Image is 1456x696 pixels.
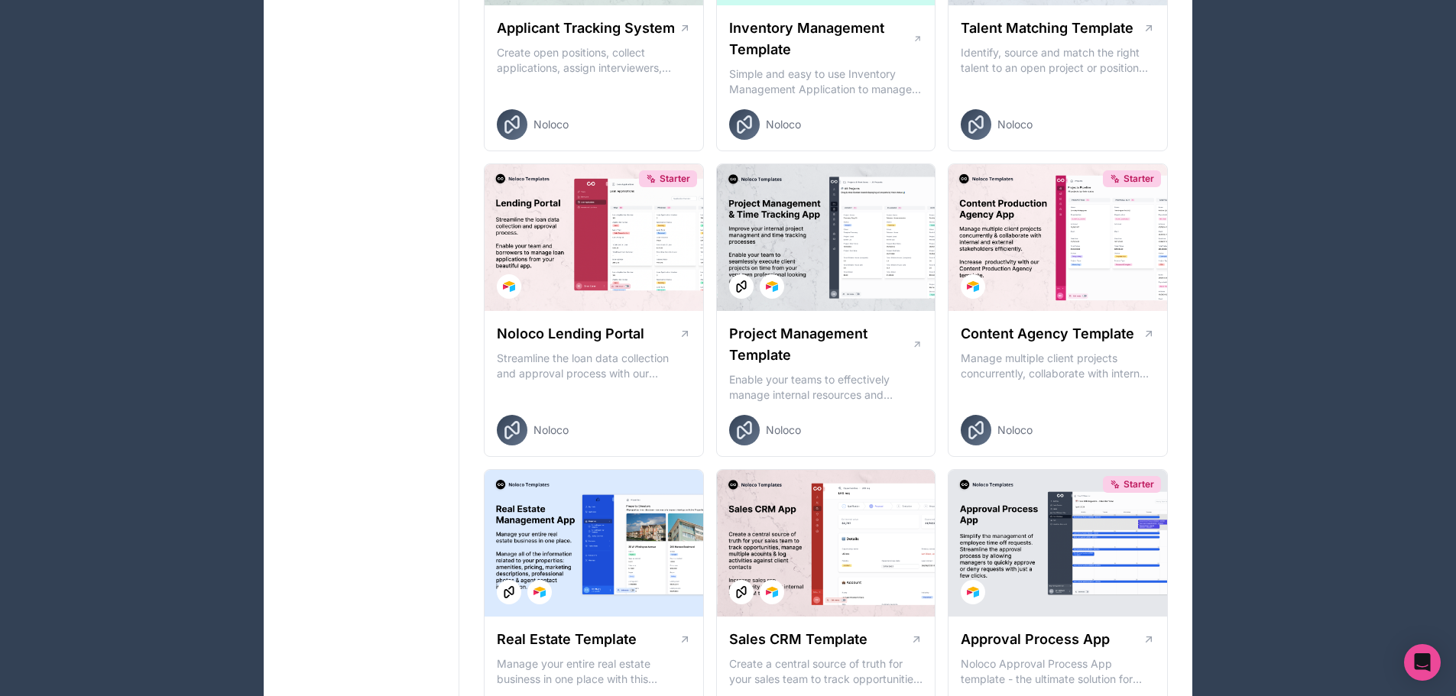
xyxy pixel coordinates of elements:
[497,656,691,687] p: Manage your entire real estate business in one place with this comprehensive real estate transact...
[503,280,515,293] img: Airtable Logo
[497,18,675,39] h1: Applicant Tracking System
[533,117,569,132] span: Noloco
[533,422,569,438] span: Noloco
[766,422,801,438] span: Noloco
[961,323,1134,345] h1: Content Agency Template
[729,323,912,366] h1: Project Management Template
[497,351,691,381] p: Streamline the loan data collection and approval process with our Lending Portal template.
[967,586,979,598] img: Airtable Logo
[961,656,1155,687] p: Noloco Approval Process App template - the ultimate solution for managing your employee's time of...
[497,45,691,76] p: Create open positions, collect applications, assign interviewers, centralise candidate feedback a...
[729,372,923,403] p: Enable your teams to effectively manage internal resources and execute client projects on time.
[729,656,923,687] p: Create a central source of truth for your sales team to track opportunities, manage multiple acco...
[533,586,546,598] img: Airtable Logo
[1404,644,1441,681] div: Open Intercom Messenger
[997,422,1033,438] span: Noloco
[729,66,923,97] p: Simple and easy to use Inventory Management Application to manage your stock, orders and Manufact...
[961,351,1155,381] p: Manage multiple client projects concurrently, collaborate with internal and external stakeholders...
[766,117,801,132] span: Noloco
[967,280,979,293] img: Airtable Logo
[766,586,778,598] img: Airtable Logo
[729,18,913,60] h1: Inventory Management Template
[961,45,1155,76] p: Identify, source and match the right talent to an open project or position with our Talent Matchi...
[961,18,1133,39] h1: Talent Matching Template
[497,323,644,345] h1: Noloco Lending Portal
[1124,173,1154,185] span: Starter
[766,280,778,293] img: Airtable Logo
[997,117,1033,132] span: Noloco
[1124,478,1154,490] span: Starter
[660,173,690,185] span: Starter
[497,629,637,650] h1: Real Estate Template
[729,629,867,650] h1: Sales CRM Template
[961,629,1110,650] h1: Approval Process App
